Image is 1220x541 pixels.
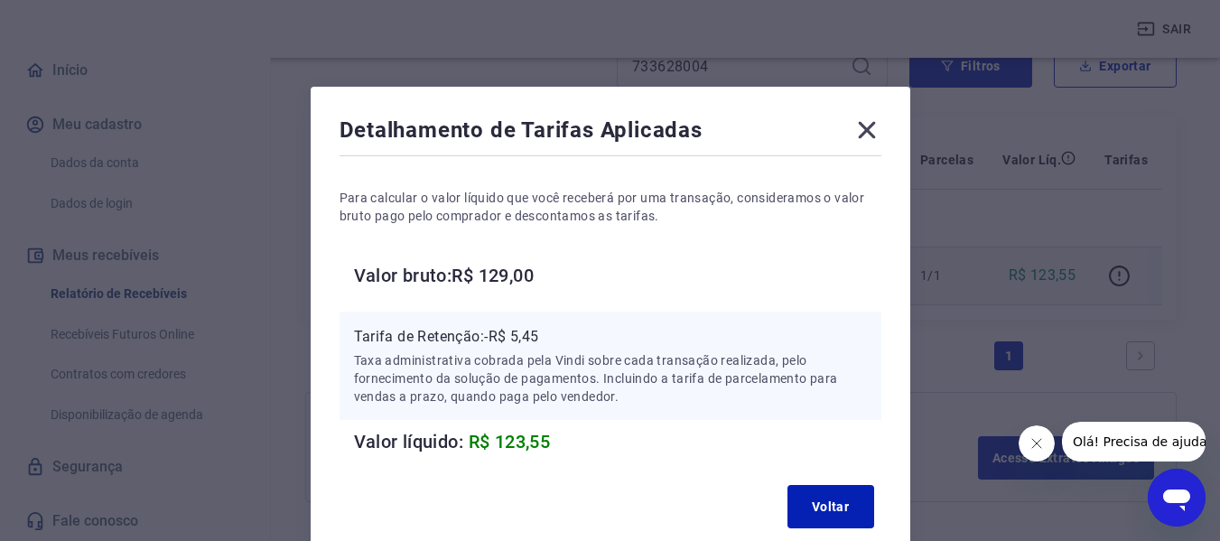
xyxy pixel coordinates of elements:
p: Taxa administrativa cobrada pela Vindi sobre cada transação realizada, pelo fornecimento da soluç... [354,351,867,406]
iframe: Mensagem da empresa [1062,422,1206,462]
h6: Valor bruto: R$ 129,00 [354,261,881,290]
p: Tarifa de Retenção: -R$ 5,45 [354,326,867,348]
div: Detalhamento de Tarifas Aplicadas [340,116,881,152]
h6: Valor líquido: [354,427,881,456]
button: Voltar [787,485,874,528]
iframe: Botão para abrir a janela de mensagens [1148,469,1206,527]
span: R$ 123,55 [469,431,551,452]
span: Olá! Precisa de ajuda? [11,13,152,27]
iframe: Fechar mensagem [1019,425,1055,462]
p: Para calcular o valor líquido que você receberá por uma transação, consideramos o valor bruto pag... [340,189,881,225]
